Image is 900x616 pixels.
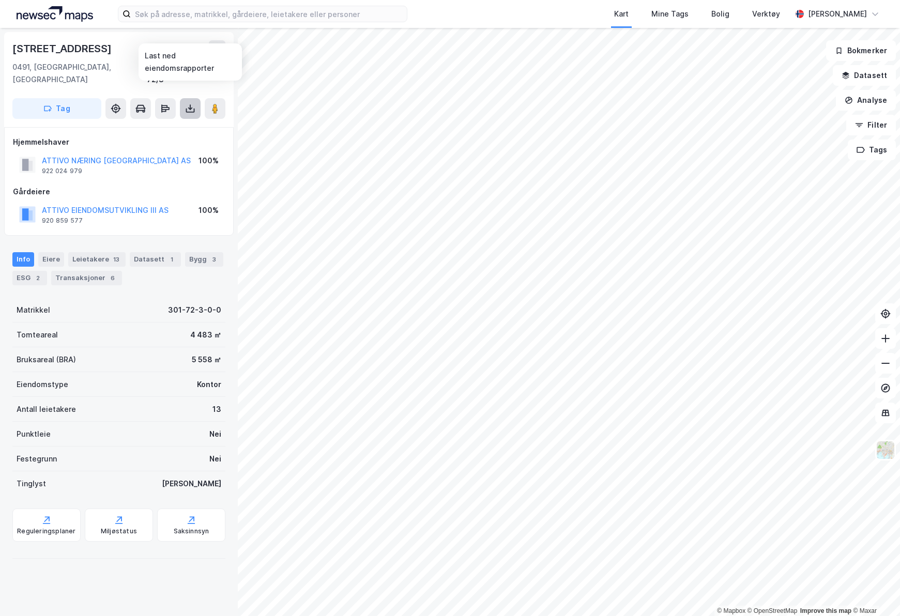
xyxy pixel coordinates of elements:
div: Reguleringsplaner [17,527,75,535]
div: Hjemmelshaver [13,136,225,148]
a: Improve this map [800,607,851,614]
a: Mapbox [717,607,745,614]
button: Analyse [836,90,896,111]
div: [GEOGRAPHIC_DATA], 72/3 [147,61,225,86]
a: OpenStreetMap [748,607,798,614]
div: 2 [33,273,43,283]
div: Tomteareal [17,329,58,341]
div: Eiere [38,252,64,267]
button: Filter [846,115,896,135]
div: Nei [209,453,221,465]
img: Z [876,440,895,460]
div: 5 558 ㎡ [192,353,221,366]
div: 4 483 ㎡ [190,329,221,341]
button: Tags [848,140,896,160]
div: Tinglyst [17,478,46,490]
div: Kart [614,8,629,20]
div: [PERSON_NAME] [162,478,221,490]
div: Transaksjoner [51,271,122,285]
div: Miljøstatus [101,527,137,535]
div: 920 859 577 [42,217,83,225]
img: logo.a4113a55bc3d86da70a041830d287a7e.svg [17,6,93,22]
div: Bygg [185,252,223,267]
div: Festegrunn [17,453,57,465]
div: Saksinnsyn [174,527,209,535]
div: 13 [212,403,221,415]
div: Antall leietakere [17,403,76,415]
div: [PERSON_NAME] [808,8,867,20]
button: Bokmerker [826,40,896,61]
div: 301-72-3-0-0 [168,304,221,316]
div: 0491, [GEOGRAPHIC_DATA], [GEOGRAPHIC_DATA] [12,61,147,86]
button: Tag [12,98,101,119]
div: [STREET_ADDRESS] [12,40,114,57]
div: Mine Tags [651,8,689,20]
div: Bruksareal (BRA) [17,353,76,366]
div: Leietakere [68,252,126,267]
div: ESG [12,271,47,285]
input: Søk på adresse, matrikkel, gårdeiere, leietakere eller personer [131,6,407,22]
div: 100% [199,155,219,167]
div: 1 [166,254,177,265]
div: 3 [209,254,219,265]
div: Kontor [197,378,221,391]
div: 100% [199,204,219,217]
div: Punktleie [17,428,51,440]
div: Nei [209,428,221,440]
div: 13 [111,254,121,265]
iframe: Chat Widget [848,566,900,616]
button: Datasett [833,65,896,86]
div: Kontrollprogram for chat [848,566,900,616]
div: Datasett [130,252,181,267]
div: Bolig [711,8,729,20]
div: Info [12,252,34,267]
div: Verktøy [752,8,780,20]
div: 922 024 979 [42,167,82,175]
div: 6 [108,273,118,283]
div: Gårdeiere [13,186,225,198]
div: Eiendomstype [17,378,68,391]
div: Matrikkel [17,304,50,316]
